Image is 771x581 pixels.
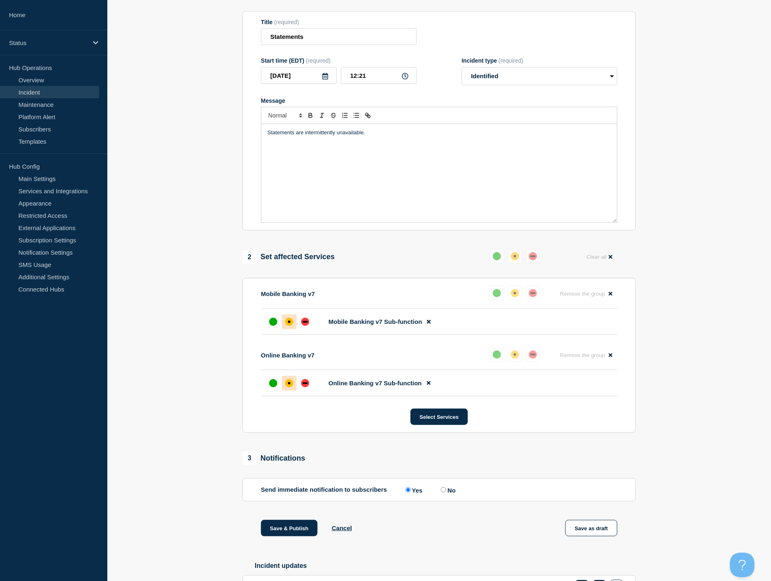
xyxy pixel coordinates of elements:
p: Send immediate notification to subscribers [261,486,387,494]
span: Mobile Banking v7 Sub-function [329,318,422,325]
button: down [526,249,540,264]
span: Remove the group [560,291,605,297]
span: Remove the group [560,352,605,358]
div: Message [261,124,617,222]
input: No [441,487,446,493]
span: 2 [243,250,256,264]
button: Toggle italic text [316,111,328,120]
button: Remove the group [555,286,617,302]
label: Yes [404,486,423,494]
input: YYYY-MM-DD [261,67,337,84]
button: Toggle bulleted list [351,111,362,120]
div: affected [285,318,293,326]
div: affected [285,379,293,387]
div: Message [261,97,617,104]
button: Select Services [410,409,467,425]
div: up [493,350,501,359]
div: up [269,379,277,387]
div: down [529,289,537,297]
p: Mobile Banking v7 [261,290,315,297]
div: up [493,289,501,297]
p: Status [9,39,88,46]
div: Title [261,19,417,25]
iframe: Help Scout Beacon - Open [730,553,755,577]
button: Clear all [582,249,617,265]
button: Remove the group [555,347,617,363]
span: Font size [265,111,305,120]
input: Title [261,28,417,45]
button: affected [508,347,522,362]
div: Start time (EDT) [261,57,417,64]
span: (required) [499,57,524,64]
div: Notifications [243,451,305,465]
button: up [490,347,504,362]
div: Set affected Services [243,250,335,264]
button: Toggle strikethrough text [328,111,339,120]
input: HH:MM [341,67,417,84]
div: down [301,379,309,387]
button: affected [508,249,522,264]
button: Toggle bold text [305,111,316,120]
p: Statements are intermittently unavailable. [268,129,611,136]
select: Incident type [462,67,617,85]
button: up [490,286,504,301]
div: up [269,318,277,326]
button: affected [508,286,522,301]
button: Toggle ordered list [339,111,351,120]
span: 3 [243,451,256,465]
input: Yes [406,487,411,493]
button: Toggle link [362,111,374,120]
div: up [493,252,501,260]
div: down [301,318,309,326]
button: down [526,347,540,362]
div: down [529,350,537,359]
div: affected [511,252,519,260]
button: Cancel [332,524,352,531]
div: affected [511,289,519,297]
div: Incident type [462,57,617,64]
span: Online Banking v7 Sub-function [329,380,422,387]
div: down [529,252,537,260]
label: No [439,486,456,494]
button: down [526,286,540,301]
button: Save & Publish [261,520,317,536]
span: (required) [274,19,299,25]
button: up [490,249,504,264]
div: Send immediate notification to subscribers [261,486,617,494]
h2: Incident updates [255,562,636,570]
p: Online Banking v7 [261,352,315,359]
span: (required) [306,57,331,64]
button: Save as draft [565,520,617,536]
div: affected [511,350,519,359]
